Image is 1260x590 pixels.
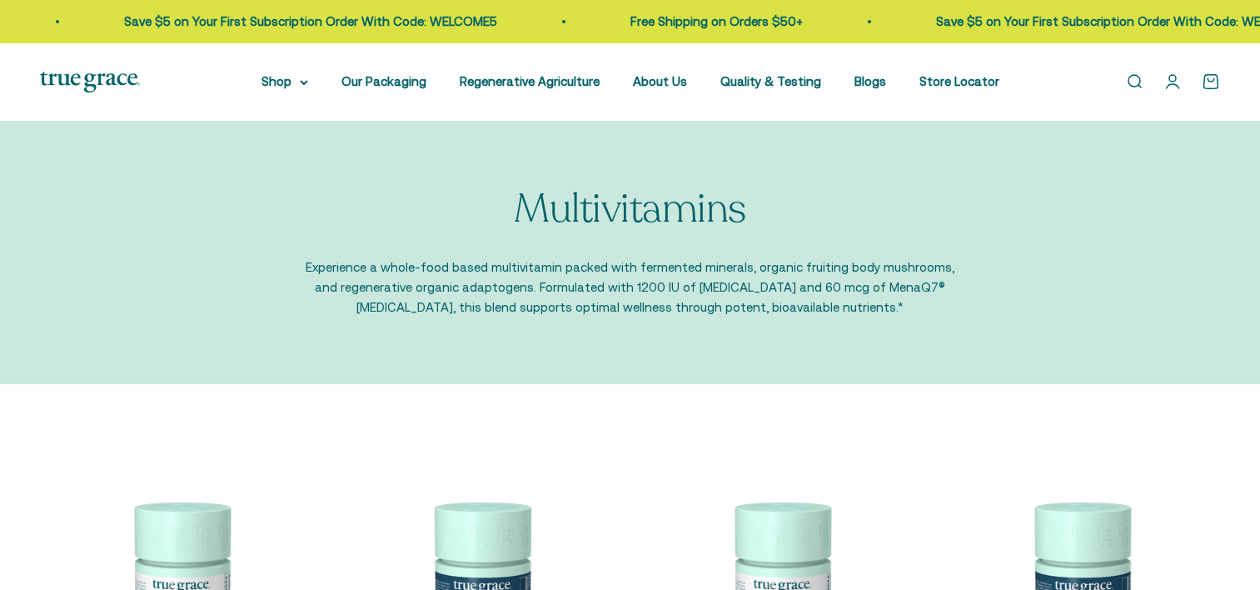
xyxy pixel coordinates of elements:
a: Blogs [854,74,886,88]
a: Regenerative Agriculture [460,74,600,88]
p: Multivitamins [514,187,746,232]
a: Quality & Testing [720,74,821,88]
p: Experience a whole-food based multivitamin packed with fermented minerals, organic fruiting body ... [306,257,955,317]
a: Store Locator [919,74,999,88]
a: Our Packaging [341,74,426,88]
a: Free Shipping on Orders $50+ [625,14,797,28]
p: Save $5 on Your First Subscription Order With Code: WELCOME5 [118,12,491,32]
summary: Shop [261,72,308,92]
a: About Us [633,74,687,88]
